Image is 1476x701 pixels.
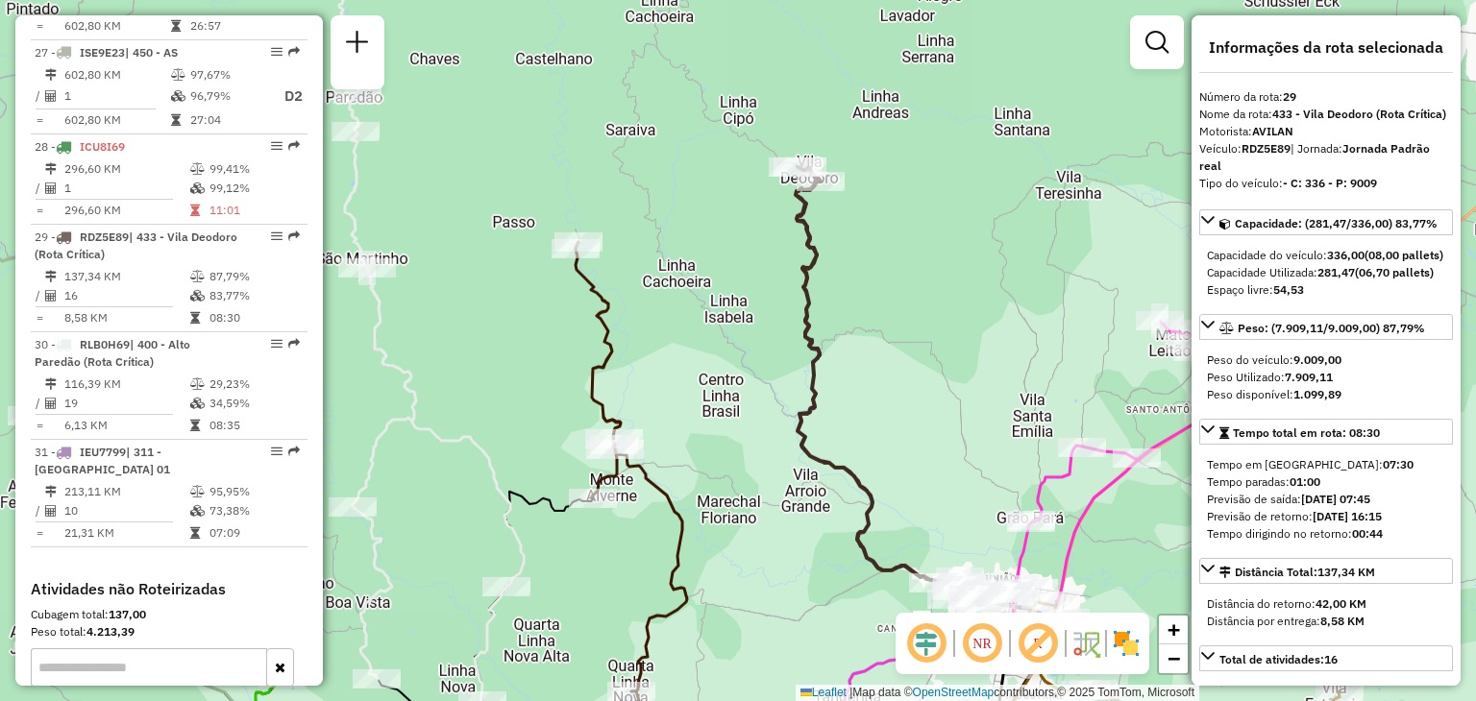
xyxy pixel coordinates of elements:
[63,159,189,179] td: 296,60 KM
[209,394,300,413] td: 34,59%
[1168,617,1180,641] span: +
[45,290,57,302] i: Total de Atividades
[1316,596,1366,611] strong: 42,00 KM
[189,65,266,85] td: 97,67%
[1235,216,1438,230] span: Capacidade: (281,47/336,00) 83,77%
[45,90,57,102] i: Total de Atividades
[190,312,200,324] i: Tempo total em rota
[109,607,146,621] strong: 137,00
[1293,387,1341,401] strong: 1.099,89
[1238,321,1425,335] span: Peso: (7.909,11/9.009,00) 87,79%
[1285,370,1333,384] strong: 7.909,11
[1207,281,1445,299] div: Espaço livre:
[45,271,57,282] i: Distância Total
[271,446,283,457] em: Opções
[1327,248,1365,262] strong: 336,00
[1199,209,1453,235] a: Capacidade: (281,47/336,00) 83,77%
[209,267,300,286] td: 87,79%
[35,445,170,476] span: 31 -
[1199,140,1453,175] div: Veículo:
[1207,595,1445,613] div: Distância do retorno:
[1199,141,1430,173] span: | Jornada:
[1207,369,1445,386] div: Peso Utilizado:
[1199,88,1453,106] div: Número da rota:
[45,163,57,175] i: Distância Total
[80,45,125,60] span: ISE9E23
[63,286,189,305] td: 16
[1297,684,1311,698] strong: 27
[190,163,205,175] i: % de utilização do peso
[1219,564,1375,581] div: Distância Total:
[796,685,1199,701] div: Map data © contributors,© 2025 TomTom, Microsoft
[1283,89,1296,104] strong: 29
[45,182,57,194] i: Total de Atividades
[1199,175,1453,192] div: Tipo do veículo:
[1199,588,1453,638] div: Distância Total:137,34 KM
[45,505,57,517] i: Total de Atividades
[31,580,307,598] h4: Atividades não Roteirizadas
[1199,239,1453,306] div: Capacidade: (281,47/336,00) 83,77%
[1355,265,1434,279] strong: (06,70 pallets)
[1207,613,1445,630] div: Distância por entrega:
[125,45,178,60] span: | 450 - AS
[1207,264,1445,281] div: Capacidade Utilizada:
[913,686,995,699] a: OpenStreetMap
[1207,386,1445,403] div: Peso disponível:
[45,486,57,497] i: Distância Total
[190,182,205,194] i: % de utilização da cubagem
[1317,565,1375,579] span: 137,34 KM
[35,337,190,369] span: 30 -
[1207,456,1445,473] div: Tempo em [GEOGRAPHIC_DATA]:
[35,179,44,198] td: /
[1199,314,1453,340] a: Peso: (7.909,11/9.009,00) 87,79%
[190,398,205,409] i: % de utilização da cubagem
[63,201,189,220] td: 296,60 KM
[35,308,44,327] td: =
[80,337,130,351] span: RLB0H69
[1207,247,1445,264] div: Capacidade do veículo:
[903,620,949,666] span: Ocultar deslocamento
[35,16,44,36] td: =
[271,230,283,242] em: Opções
[1320,614,1365,628] strong: 8,58 KM
[1233,425,1380,440] span: Tempo total em rota: 08:30
[209,179,300,198] td: 99,12%
[63,267,189,286] td: 137,34 KM
[288,46,300,58] em: Rota exportada
[63,16,170,36] td: 602,80 KM
[1283,176,1377,190] strong: - C: 336 - P: 9009
[63,501,189,520] td: 10
[63,308,189,327] td: 8,58 KM
[209,416,300,435] td: 08:35
[35,394,44,413] td: /
[63,523,189,543] td: 21,31 KM
[1242,141,1291,156] strong: RDZ5E89
[1168,646,1180,670] span: −
[171,20,181,32] i: Tempo total em rota
[35,139,125,154] span: 28 -
[1199,38,1453,57] h4: Informações da rota selecionada
[1070,628,1101,659] img: Fluxo de ruas
[80,445,126,459] span: IEU7799
[1290,474,1320,489] strong: 01:00
[1159,644,1188,673] a: Zoom out
[1207,683,1445,700] div: Total de pedidos:
[1199,106,1453,123] div: Nome da rota:
[63,179,189,198] td: 1
[209,523,300,543] td: 07:09
[209,308,300,327] td: 08:30
[209,482,300,501] td: 95,95%
[1219,652,1338,666] span: Total de atividades:
[80,139,125,154] span: ICU8I69
[35,85,44,109] td: /
[1365,248,1443,262] strong: (08,00 pallets)
[800,686,847,699] a: Leaflet
[171,114,181,126] i: Tempo total em rota
[268,85,303,108] p: D2
[189,85,266,109] td: 96,79%
[35,230,237,261] span: 29 -
[189,110,266,130] td: 27:04
[171,69,185,81] i: % de utilização do peso
[209,501,300,520] td: 73,38%
[1301,492,1370,506] strong: [DATE] 07:45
